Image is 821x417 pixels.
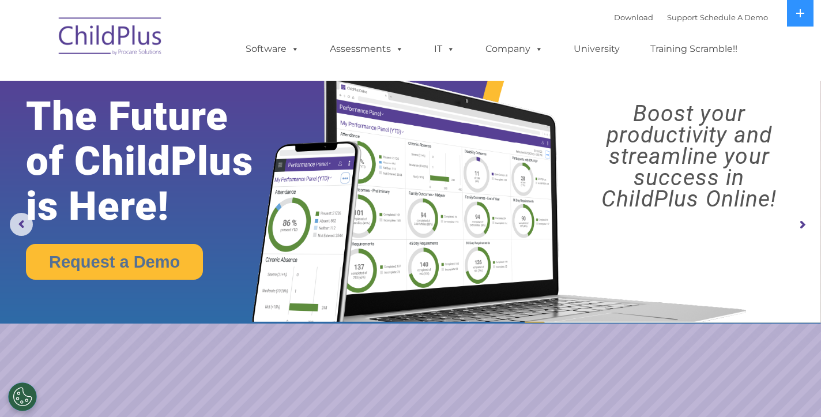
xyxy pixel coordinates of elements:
[667,13,698,22] a: Support
[26,94,288,229] rs-layer: The Future of ChildPlus is Here!
[423,37,466,61] a: IT
[234,37,311,61] a: Software
[8,382,37,411] button: Cookies Settings
[474,37,555,61] a: Company
[160,76,195,85] span: Last name
[614,13,653,22] a: Download
[160,123,209,132] span: Phone number
[614,13,768,22] font: |
[53,9,168,67] img: ChildPlus by Procare Solutions
[700,13,768,22] a: Schedule A Demo
[26,244,203,280] a: Request a Demo
[567,103,811,210] rs-layer: Boost your productivity and streamline your success in ChildPlus Online!
[639,37,749,61] a: Training Scramble!!
[318,37,415,61] a: Assessments
[562,37,631,61] a: University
